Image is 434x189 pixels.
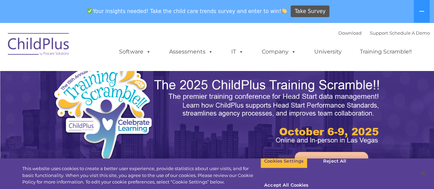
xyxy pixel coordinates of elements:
a: Company [255,45,303,59]
img: ✅ [87,8,92,13]
a: Support [370,30,388,36]
a: Schedule A Demo [389,30,430,36]
span: Your insights needed! Take the child care trends survey and enter to win! [84,4,290,18]
button: Cookies Settings [260,154,307,168]
a: Download [338,30,362,36]
img: ChildPlus by Procare Solutions [4,28,73,62]
img: 👏 [282,8,287,13]
a: Learn More [295,152,368,171]
a: University [307,45,349,59]
a: Take Survey [291,5,329,17]
div: This website uses cookies to create a better user experience, provide statistics about user visit... [22,165,260,186]
a: Assessments [162,45,220,59]
font: | [338,30,430,36]
button: Reject All [313,154,356,168]
a: IT [224,45,250,59]
a: Training Scramble!! [353,45,419,59]
button: Close [415,166,431,181]
span: Take Survey [295,5,326,17]
a: Software [112,45,158,59]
